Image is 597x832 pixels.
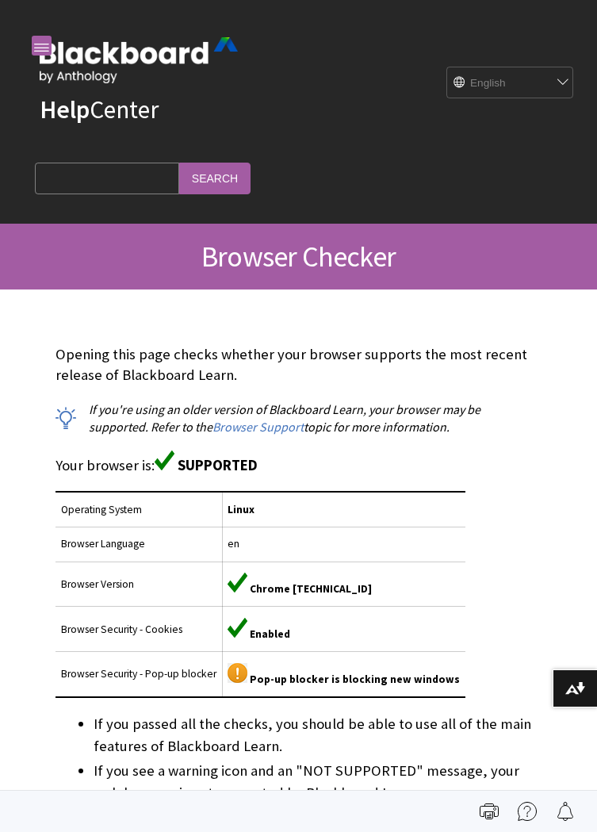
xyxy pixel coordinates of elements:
[155,451,174,470] img: Green supported icon
[228,537,239,550] span: en
[179,163,251,194] input: Search
[94,760,542,804] li: If you see a warning icon and an "NOT SUPPORTED" message, your web browser is not supported by Bl...
[556,802,575,821] img: Follow this page
[212,419,304,435] a: Browser Support
[228,503,254,516] span: Linux
[55,492,222,527] td: Operating System
[518,802,537,821] img: More help
[55,562,222,607] td: Browser Version
[228,618,247,638] img: Green supported icon
[250,582,372,596] span: Chrome [TECHNICAL_ID]
[480,802,499,821] img: Print
[228,663,247,683] img: Yellow warning icon
[55,344,542,385] p: Opening this page checks whether your browser supports the most recent release of Blackboard Learn.
[178,456,258,474] span: SUPPORTED
[40,94,90,125] strong: Help
[55,451,542,476] p: Your browser is:
[228,573,247,592] img: Green supported icon
[447,67,558,99] select: Site Language Selector
[55,652,222,697] td: Browser Security - Pop-up blocker
[201,239,396,274] span: Browser Checker
[55,527,222,562] td: Browser Language
[40,94,159,125] a: HelpCenter
[40,37,238,83] img: Blackboard by Anthology
[250,627,290,641] span: Enabled
[55,401,542,436] p: If you're using an older version of Blackboard Learn, your browser may be supported. Refer to the...
[250,673,460,686] span: Pop-up blocker is blocking new windows
[94,713,542,757] li: If you passed all the checks, you should be able to use all of the main features of Blackboard Le...
[55,607,222,652] td: Browser Security - Cookies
